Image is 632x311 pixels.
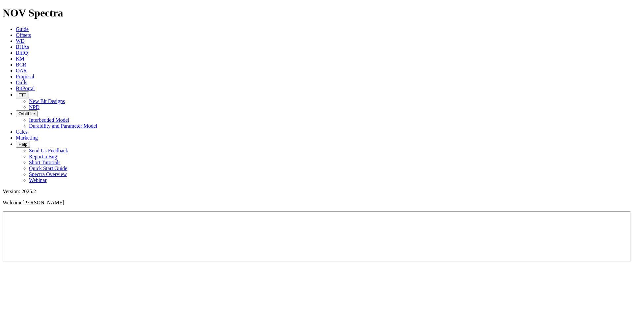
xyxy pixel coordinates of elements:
a: Report a Bug [29,154,57,159]
h1: NOV Spectra [3,7,629,19]
span: FTT [18,92,26,97]
button: FTT [16,91,29,98]
a: BitPortal [16,86,35,91]
span: [PERSON_NAME] [22,200,64,205]
span: Help [18,142,27,147]
a: BCR [16,62,26,67]
a: BitIQ [16,50,28,56]
a: Marketing [16,135,38,141]
a: Spectra Overview [29,171,67,177]
a: Send Us Feedback [29,148,68,153]
a: Calcs [16,129,28,135]
a: Offsets [16,32,31,38]
a: New Bit Designs [29,98,65,104]
a: NPD [29,104,39,110]
a: WD [16,38,25,44]
div: Version: 2025.2 [3,189,629,194]
p: Welcome [3,200,629,206]
a: KM [16,56,24,62]
a: Quick Start Guide [29,166,67,171]
a: Durability and Parameter Model [29,123,97,129]
a: OAR [16,68,27,73]
span: OrbitLite [18,111,35,116]
a: Interbedded Model [29,117,69,123]
a: Guide [16,26,29,32]
a: Short Tutorials [29,160,61,165]
a: Dulls [16,80,27,85]
button: OrbitLite [16,110,38,117]
button: Help [16,141,30,148]
a: Proposal [16,74,34,79]
a: BHAs [16,44,29,50]
a: Webinar [29,177,47,183]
